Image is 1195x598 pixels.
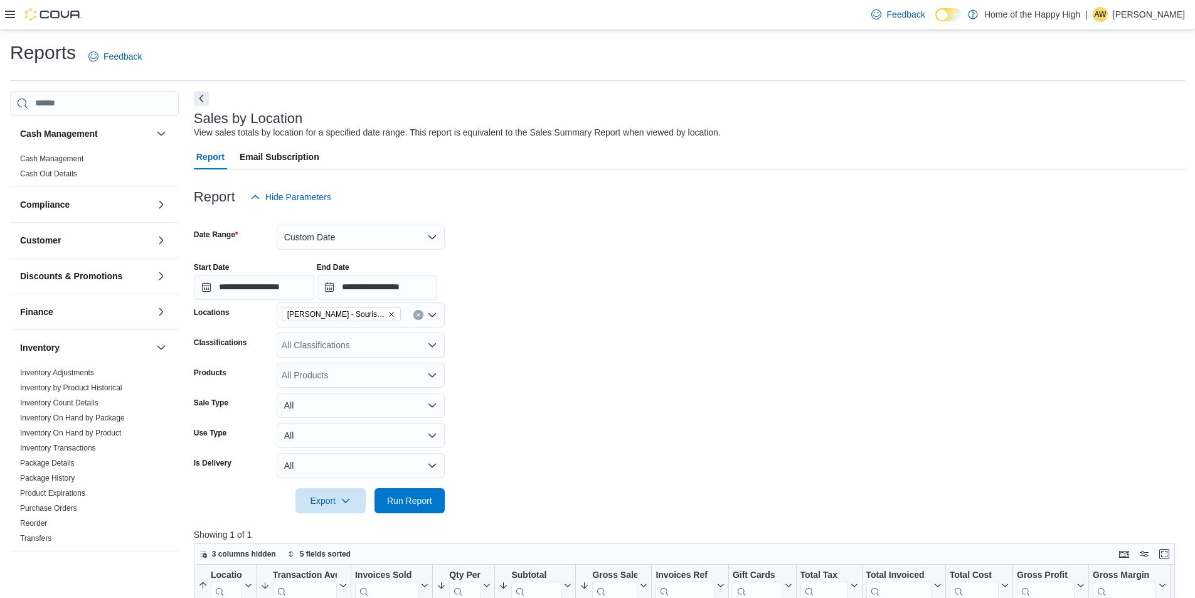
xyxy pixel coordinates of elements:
button: Clear input [413,310,423,320]
span: Inventory On Hand by Package [20,413,125,423]
div: Total Cost [949,569,998,581]
p: [PERSON_NAME] [1113,7,1185,22]
h3: Customer [20,234,61,247]
h3: Cash Management [20,127,98,140]
button: All [277,423,445,448]
h3: Inventory [20,341,60,354]
div: View sales totals by location for a specified date range. This report is equivalent to the Sales ... [194,126,721,139]
span: Package History [20,473,75,483]
button: Open list of options [427,340,437,350]
input: Dark Mode [935,8,962,21]
button: Next [194,91,209,106]
span: 3 columns hidden [212,549,276,559]
button: Run Report [374,488,445,513]
div: Inventory [10,365,179,551]
h3: Discounts & Promotions [20,270,122,282]
button: 3 columns hidden [194,547,281,562]
a: Purchase Orders [20,504,77,513]
button: Cash Management [20,127,151,140]
span: Report [196,144,225,169]
label: Use Type [194,428,226,438]
label: End Date [317,262,349,272]
div: Transaction Average [273,569,337,581]
a: Transfers [20,534,51,543]
button: Hide Parameters [245,184,336,210]
a: Inventory Transactions [20,444,96,452]
button: Compliance [154,197,169,212]
button: Export [295,488,366,513]
span: AW [1094,7,1106,22]
button: Loyalty [20,563,151,575]
span: Estevan - Souris Avenue - Fire & Flower [282,307,401,321]
label: Products [194,368,226,378]
a: Inventory Count Details [20,398,98,407]
span: Email Subscription [240,144,319,169]
div: Gross Profit [1017,569,1075,581]
h3: Report [194,190,235,205]
span: Inventory by Product Historical [20,383,122,393]
span: Feedback [104,50,142,63]
button: 5 fields sorted [282,547,356,562]
span: Inventory Transactions [20,443,96,453]
button: Customer [20,234,151,247]
p: Showing 1 of 1 [194,528,1185,541]
div: Gross Margin [1093,569,1156,581]
a: Inventory Adjustments [20,368,94,377]
div: Gross Sales [592,569,637,581]
button: Custom Date [277,225,445,250]
button: Compliance [20,198,151,211]
button: All [277,393,445,418]
img: Cova [25,8,82,21]
span: Product Expirations [20,488,85,498]
button: Display options [1137,547,1152,562]
span: Cash Management [20,154,83,164]
p: | [1085,7,1088,22]
button: Remove Estevan - Souris Avenue - Fire & Flower from selection in this group [388,311,395,318]
button: Discounts & Promotions [154,269,169,284]
h3: Compliance [20,198,70,211]
button: Discounts & Promotions [20,270,151,282]
button: Open list of options [427,370,437,380]
span: Feedback [886,8,925,21]
span: Inventory Adjustments [20,368,94,378]
h1: Reports [10,40,76,65]
div: Cash Management [10,151,179,186]
a: Package Details [20,459,75,467]
p: Home of the Happy High [984,7,1080,22]
span: 5 fields sorted [300,549,351,559]
button: Customer [154,233,169,248]
span: Inventory On Hand by Product [20,428,121,438]
label: Date Range [194,230,238,240]
span: Export [303,488,358,513]
span: Reorder [20,518,47,528]
h3: Loyalty [20,563,51,575]
button: Open list of options [427,310,437,320]
button: Loyalty [154,562,169,577]
label: Start Date [194,262,230,272]
div: Location [211,569,242,581]
span: Cash Out Details [20,169,77,179]
span: Run Report [387,494,432,507]
span: [PERSON_NAME] - Souris Avenue - Fire & Flower [287,308,385,321]
div: Amanda Wheatley [1093,7,1108,22]
input: Press the down key to open a popover containing a calendar. [317,275,437,300]
span: Hide Parameters [265,191,331,203]
h3: Finance [20,306,53,318]
a: Feedback [866,2,930,27]
label: Sale Type [194,398,228,408]
button: Finance [20,306,151,318]
div: Total Invoiced [866,569,931,581]
button: Inventory [154,340,169,355]
button: Cash Management [154,126,169,141]
a: Inventory On Hand by Package [20,414,125,422]
label: Is Delivery [194,458,231,468]
input: Press the down key to open a popover containing a calendar. [194,275,314,300]
h3: Sales by Location [194,111,303,126]
div: Invoices Ref [656,569,714,581]
button: Keyboard shortcuts [1117,547,1132,562]
a: Feedback [83,44,147,69]
span: Purchase Orders [20,503,77,513]
a: Product Expirations [20,489,85,498]
div: Subtotal [511,569,561,581]
div: Gift Cards [733,569,782,581]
